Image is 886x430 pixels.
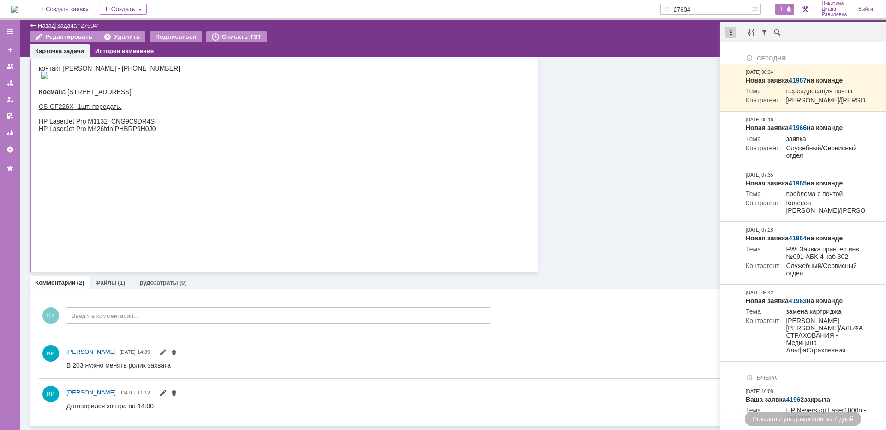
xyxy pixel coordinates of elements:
a: Настройки [3,142,18,157]
span: [DATE] [120,349,136,355]
a: Перейти в интерфейс администратора [800,4,811,15]
div: (1) [118,279,125,286]
a: Мои заявки [3,92,18,107]
a: 41966 [789,124,807,131]
span: 1 [777,6,785,12]
a: Мои согласования [3,109,18,124]
a: Файлы [95,279,116,286]
div: Группировка уведомлений [746,27,757,38]
a: Карточка задачи [35,48,84,54]
td: FW: Заявка принтер инв №091 АБК-4 каб 302 [779,245,866,262]
a: 41965 [789,179,807,187]
div: [DATE] 07:35 [746,172,773,179]
a: 41967 [789,77,807,84]
strong: Новая заявка на команде [746,124,843,131]
div: [DATE] 16:08 [746,388,773,395]
div: Сегодня [746,54,866,62]
td: Служебный/Сервисный отдел [779,144,866,161]
td: Служебный/Сервисный отдел [779,262,866,279]
a: Перейти на домашнюю страницу [11,6,18,13]
div: Задача "27604" [57,22,100,29]
td: Контрагент [746,262,779,279]
a: История изменения [95,48,154,54]
a: Заявки в моей ответственности [3,76,18,90]
td: Контрагент [746,96,779,106]
strong: Новая заявка на команде [746,77,843,84]
a: Трудозатраты [136,279,178,286]
strong: Ваша заявка закрыта [746,396,830,403]
span: Удалить [170,350,178,357]
div: Фильтрация [759,27,770,38]
td: Тема [746,87,779,96]
div: [DATE] 07:28 [746,227,773,234]
span: Расширенный поиск [751,4,760,13]
img: logo [11,6,18,13]
span: Удалить [170,390,178,398]
u: на [STREET_ADDRESS] [20,61,93,69]
td: Тема [746,245,779,262]
td: Тема [746,308,779,317]
div: [DATE] 08:34 [746,69,773,76]
div: Поиск по тексту [772,27,783,38]
span: Никитина [822,1,847,6]
div: Создать [100,4,147,15]
a: Создать заявку [3,42,18,57]
a: 41962 [786,396,804,403]
strong: Новая заявка на команде [746,297,843,305]
span: [PERSON_NAME] [66,348,116,355]
span: Равилевна [822,12,847,18]
span: [DATE] [120,390,136,395]
span: 14:39 [138,349,150,355]
td: Контрагент [746,199,779,216]
span: Диана [822,6,847,12]
div: Вчера [746,373,866,382]
td: [PERSON_NAME] [PERSON_NAME]/АЛЬФА СТРАХОВАНИЯ - Медицина АльфаСтрахования [779,317,866,356]
div: [DATE] 06:42 [746,289,773,297]
a: 41963 [789,297,807,305]
td: замена картриджа [779,308,866,317]
div: (0) [180,279,187,286]
div: Показаны уведомления за 7 дней [745,412,861,426]
img: download [2,45,10,53]
td: Тема [746,190,779,199]
div: (2) [77,279,84,286]
td: Тема [746,406,779,423]
div: | [55,22,56,29]
td: Тема [746,135,779,144]
div: Действия с уведомлениями [725,27,736,38]
span: [PERSON_NAME] [66,389,116,396]
a: [PERSON_NAME] [66,347,116,357]
a: Назад [38,22,55,29]
a: Заявки на командах [3,59,18,74]
span: Редактировать [159,350,167,357]
div: [DATE] 08:16 [746,116,773,124]
span: Редактировать [159,390,167,398]
a: [PERSON_NAME] [66,388,116,397]
a: Отчеты [3,125,18,140]
td: Контрагент [746,144,779,161]
a: 41964 [789,234,807,242]
strong: Новая заявка на команде [746,179,843,187]
span: НД [42,307,59,324]
td: заявка [779,135,866,144]
strong: Новая заявка на команде [746,234,843,242]
td: Контрагент [746,317,779,356]
a: Комментарии [35,279,76,286]
span: 11:12 [138,390,150,395]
